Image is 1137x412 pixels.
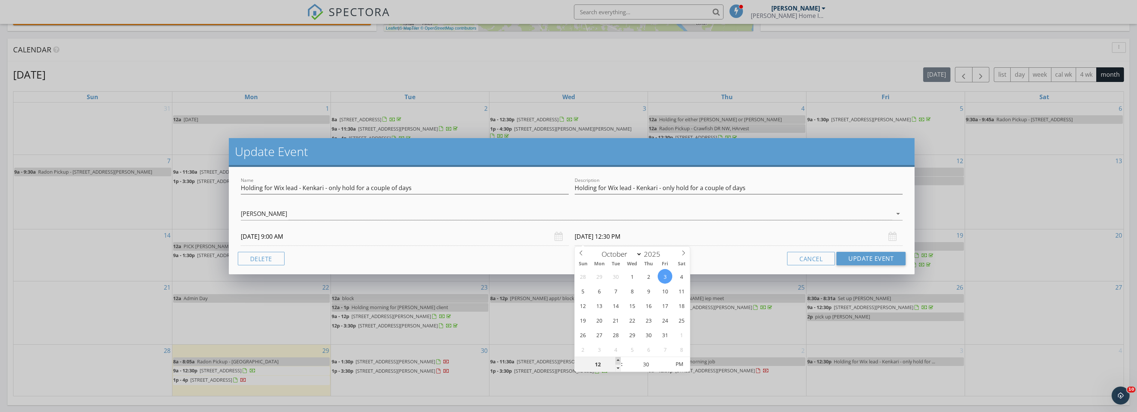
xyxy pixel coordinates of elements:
span: October 25, 2025 [674,313,689,327]
i: arrow_drop_down [894,209,903,218]
span: October 13, 2025 [592,298,606,313]
span: October 17, 2025 [658,298,672,313]
span: October 7, 2025 [608,284,623,298]
span: October 29, 2025 [625,327,639,342]
h2: Update Event [235,144,909,159]
span: Thu [640,262,657,266]
span: October 11, 2025 [674,284,689,298]
span: October 18, 2025 [674,298,689,313]
span: Sun [575,262,591,266]
span: September 29, 2025 [592,269,606,284]
span: November 1, 2025 [674,327,689,342]
span: October 9, 2025 [641,284,656,298]
span: October 27, 2025 [592,327,606,342]
span: Sat [673,262,690,266]
span: October 5, 2025 [575,284,590,298]
span: 10 [1127,387,1136,393]
span: October 3, 2025 [658,269,672,284]
span: Wed [624,262,640,266]
span: Fri [657,262,673,266]
span: October 12, 2025 [575,298,590,313]
span: October 15, 2025 [625,298,639,313]
button: Update Event [836,252,906,265]
iframe: Intercom live chat [1112,387,1130,405]
span: October 24, 2025 [658,313,672,327]
button: Delete [238,252,285,265]
input: Year [642,249,667,259]
span: October 1, 2025 [625,269,639,284]
span: November 4, 2025 [608,342,623,357]
span: October 22, 2025 [625,313,639,327]
span: October 6, 2025 [592,284,606,298]
span: Mon [591,262,608,266]
span: October 23, 2025 [641,313,656,327]
span: October 4, 2025 [674,269,689,284]
div: [PERSON_NAME] [241,210,287,217]
input: Select date [575,228,903,246]
span: November 2, 2025 [575,342,590,357]
span: : [621,357,623,372]
span: September 28, 2025 [575,269,590,284]
span: Tue [608,262,624,266]
span: October 8, 2025 [625,284,639,298]
span: October 10, 2025 [658,284,672,298]
span: October 28, 2025 [608,327,623,342]
input: Select date [241,228,569,246]
span: October 31, 2025 [658,327,672,342]
span: November 3, 2025 [592,342,606,357]
span: November 7, 2025 [658,342,672,357]
span: November 6, 2025 [641,342,656,357]
span: October 14, 2025 [608,298,623,313]
span: Click to toggle [669,357,689,372]
button: Cancel [787,252,835,265]
span: October 2, 2025 [641,269,656,284]
span: October 26, 2025 [575,327,590,342]
span: October 21, 2025 [608,313,623,327]
span: October 16, 2025 [641,298,656,313]
span: November 8, 2025 [674,342,689,357]
span: October 19, 2025 [575,313,590,327]
span: November 5, 2025 [625,342,639,357]
span: October 30, 2025 [641,327,656,342]
span: October 20, 2025 [592,313,606,327]
span: September 30, 2025 [608,269,623,284]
